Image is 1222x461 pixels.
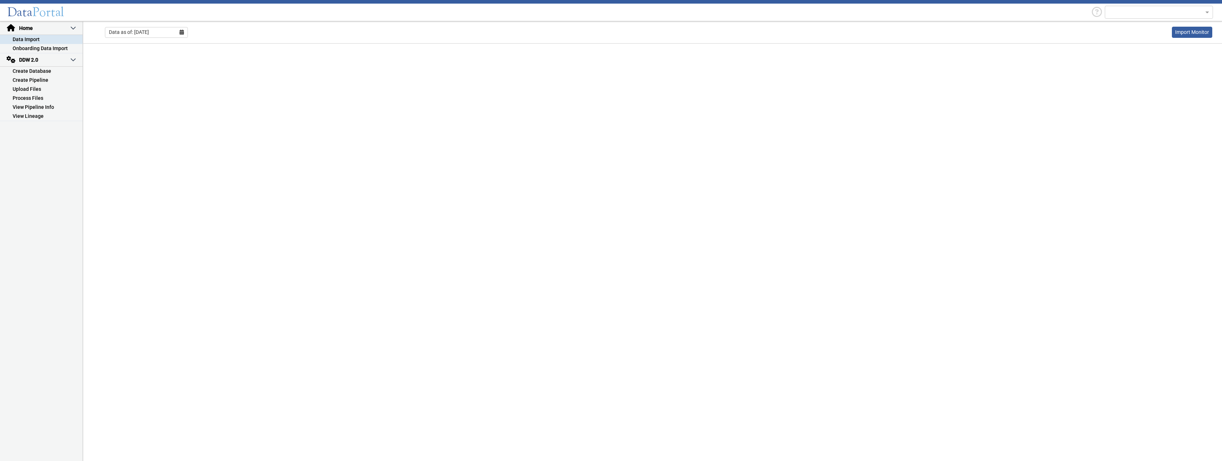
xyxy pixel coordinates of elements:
[1089,5,1105,19] div: Help
[109,28,149,36] span: Data as of: [DATE]
[1105,6,1213,19] ng-select: null
[1172,27,1212,38] a: This is available for Darling Employees only
[18,56,70,64] span: DDW 2.0
[7,4,32,20] span: Data
[18,25,70,32] span: Home
[32,4,64,20] span: Portal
